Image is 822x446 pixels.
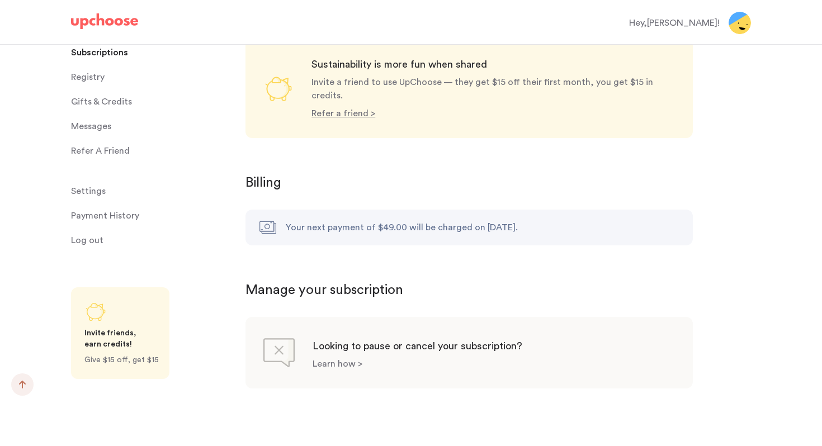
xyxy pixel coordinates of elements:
[311,75,675,102] p: Invite a friend to use UpChoose — they get $15 off their first month, you get $15 in credits.
[71,41,128,64] p: Subscriptions
[629,16,720,30] div: Hey, [PERSON_NAME] !
[71,66,232,88] a: Registry
[71,115,111,137] span: Messages
[71,91,232,113] a: Gifts & Credits
[71,91,132,113] span: Gifts & Credits
[71,180,232,202] a: Settings
[313,339,522,353] p: Looking to pause or cancel your subscription?
[71,180,106,202] span: Settings
[71,140,130,162] p: Refer A Friend
[71,13,138,29] img: UpChoose
[313,359,362,368] p: Learn how >
[71,287,169,379] a: Share UpChoose
[71,13,138,34] a: UpChoose
[245,174,751,192] p: Billing
[71,205,232,227] a: Payment History
[71,115,232,137] a: Messages
[311,58,675,71] p: Sustainability is more fun when shared
[286,221,518,234] div: Your next payment of $49.00 will be charged on [DATE].
[71,66,105,88] span: Registry
[71,140,232,162] a: Refer A Friend
[311,109,375,118] a: Refer a friend >
[71,41,232,64] a: Subscriptions
[71,229,103,252] span: Log out
[71,229,232,252] a: Log out
[71,205,139,227] p: Payment History
[245,281,751,299] p: Manage your subscription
